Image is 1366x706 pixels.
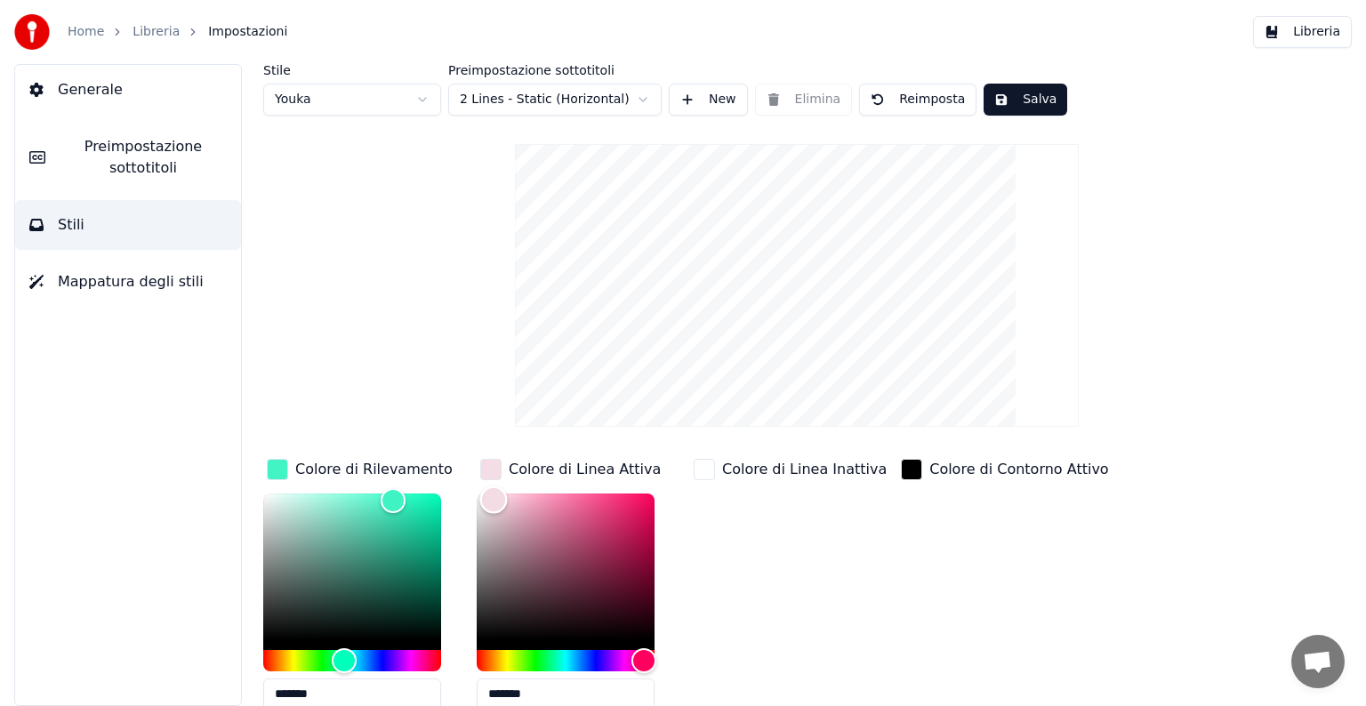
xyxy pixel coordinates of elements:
[897,455,1112,484] button: Colore di Contorno Attivo
[477,493,655,639] div: Color
[208,23,287,41] span: Impostazioni
[68,23,104,41] a: Home
[15,122,241,193] button: Preimpostazione sottotitoli
[448,64,662,76] label: Preimpostazione sottotitoli
[859,84,976,116] button: Reimposta
[984,84,1067,116] button: Salva
[15,257,241,307] button: Mappatura degli stili
[263,493,441,639] div: Color
[68,23,287,41] nav: breadcrumb
[295,459,453,480] div: Colore di Rilevamento
[15,65,241,115] button: Generale
[929,459,1108,480] div: Colore di Contorno Attivo
[263,455,456,484] button: Colore di Rilevamento
[263,64,441,76] label: Stile
[263,650,441,671] div: Hue
[722,459,887,480] div: Colore di Linea Inattiva
[15,200,241,250] button: Stili
[669,84,748,116] button: New
[58,271,204,293] span: Mappatura degli stili
[690,455,890,484] button: Colore di Linea Inattiva
[14,14,50,50] img: youka
[1291,635,1345,688] div: Aprire la chat
[133,23,180,41] a: Libreria
[477,650,655,671] div: Hue
[477,455,664,484] button: Colore di Linea Attiva
[509,459,661,480] div: Colore di Linea Attiva
[58,79,123,100] span: Generale
[60,136,227,179] span: Preimpostazione sottotitoli
[58,214,84,236] span: Stili
[1253,16,1352,48] button: Libreria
